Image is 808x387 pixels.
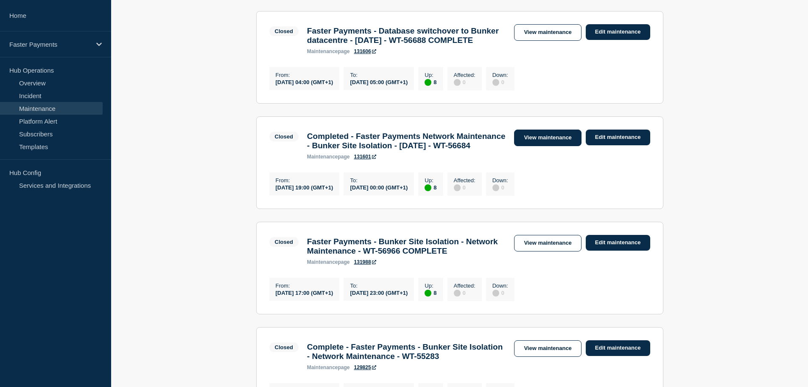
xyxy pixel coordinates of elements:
a: View maintenance [514,340,581,357]
p: Up : [425,177,436,184]
div: disabled [492,290,499,297]
div: up [425,184,431,191]
p: Up : [425,282,436,289]
div: Closed [275,239,293,245]
div: [DATE] 05:00 (GMT+1) [350,78,408,85]
span: maintenance [307,154,338,160]
div: 0 [454,184,475,191]
a: Edit maintenance [586,235,650,251]
div: up [425,290,431,297]
p: Affected : [454,177,475,184]
div: up [425,79,431,86]
div: Closed [275,28,293,34]
p: From : [276,177,333,184]
h3: Faster Payments - Bunker Site Isolation - Network Maintenance - WT-56966 COMPLETE [307,237,506,256]
div: Closed [275,344,293,350]
a: 131988 [354,259,376,265]
div: 0 [492,289,508,297]
div: disabled [492,79,499,86]
div: 0 [454,289,475,297]
span: maintenance [307,48,338,54]
p: page [307,48,350,54]
p: page [307,154,350,160]
div: 0 [492,184,508,191]
p: To : [350,72,408,78]
div: 0 [492,78,508,86]
div: disabled [454,290,461,297]
p: From : [276,282,333,289]
a: Edit maintenance [586,340,650,356]
p: To : [350,282,408,289]
div: 0 [454,78,475,86]
div: [DATE] 00:00 (GMT+1) [350,184,408,191]
p: page [307,364,350,370]
div: [DATE] 17:00 (GMT+1) [276,289,333,296]
h3: Faster Payments - Database switchover to Bunker datacentre - [DATE] - WT-56688 COMPLETE [307,26,506,45]
div: Closed [275,133,293,140]
div: [DATE] 04:00 (GMT+1) [276,78,333,85]
div: [DATE] 23:00 (GMT+1) [350,289,408,296]
p: Affected : [454,72,475,78]
p: Affected : [454,282,475,289]
p: Down : [492,282,508,289]
div: 8 [425,78,436,86]
div: disabled [492,184,499,191]
a: View maintenance [514,235,581,251]
h3: Completed - Faster Payments Network Maintenance - Bunker Site Isolation - [DATE] - WT-56684 [307,132,506,150]
a: View maintenance [514,24,581,41]
a: Edit maintenance [586,24,650,40]
p: Up : [425,72,436,78]
div: disabled [454,79,461,86]
div: disabled [454,184,461,191]
a: 131601 [354,154,376,160]
p: From : [276,72,333,78]
div: 8 [425,289,436,297]
h3: Complete - Faster Payments - Bunker Site Isolation - Network Maintenance - WT-55283 [307,342,506,361]
a: Edit maintenance [586,130,650,145]
p: To : [350,177,408,184]
p: Down : [492,177,508,184]
div: 8 [425,184,436,191]
p: Down : [492,72,508,78]
span: maintenance [307,259,338,265]
div: [DATE] 19:00 (GMT+1) [276,184,333,191]
span: maintenance [307,364,338,370]
p: Faster Payments [9,41,91,48]
a: 129825 [354,364,376,370]
a: View maintenance [514,130,581,146]
p: page [307,259,350,265]
a: 131606 [354,48,376,54]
